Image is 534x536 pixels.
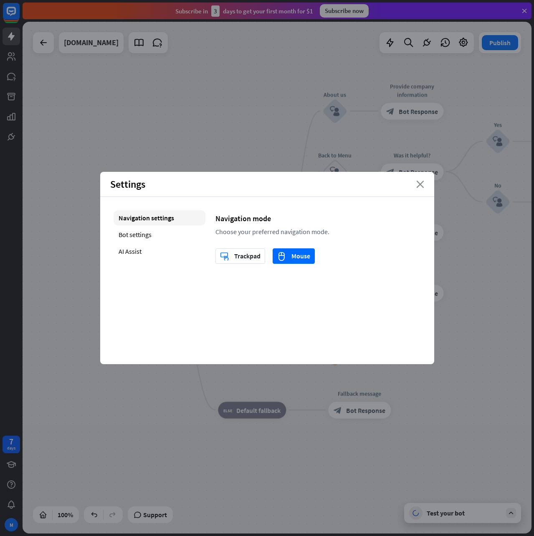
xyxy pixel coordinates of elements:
[399,168,438,176] span: Bot Response
[277,252,286,261] i: mouse
[114,244,205,259] div: AI Assist
[322,389,397,398] div: Fallback message
[211,5,220,17] div: 3
[473,120,523,129] div: Yes
[375,151,450,159] div: Was it helpful?
[320,4,369,18] div: Subscribe now
[386,107,395,115] i: block_bot_response
[334,406,342,414] i: block_bot_response
[220,249,261,263] div: Trackpad
[416,181,424,188] i: close
[7,445,15,451] div: days
[473,181,523,189] div: No
[143,508,167,521] span: Support
[399,107,438,115] span: Bot Response
[215,248,265,264] button: trackpadTrackpad
[223,406,232,414] i: block_fallback
[175,5,313,17] div: Subscribe in days to get your first month for $1
[3,436,20,453] a: 7 days
[375,272,450,281] div: Show Menu
[493,197,503,207] i: block_user_input
[482,35,518,50] button: Publish
[220,252,229,261] i: trackpad
[9,438,13,445] div: 7
[330,106,340,116] i: block_user_input
[64,32,119,53] div: hkbu.edu.hk
[236,406,281,414] span: Default fallback
[110,178,145,191] span: Settings
[427,509,502,517] div: Test your bot
[375,82,450,99] div: Provide company information
[386,168,395,176] i: block_bot_response
[277,249,310,263] div: Mouse
[310,151,360,159] div: Back to Menu
[114,227,205,242] div: Bot settings
[55,508,76,521] div: 100%
[5,518,18,531] div: M
[310,90,360,99] div: About us
[7,3,32,28] button: Open LiveChat chat widget
[114,210,205,225] div: Navigation settings
[330,167,340,177] i: block_user_input
[215,227,421,236] div: Choose your preferred navigation mode.
[493,136,503,146] i: block_user_input
[346,406,385,414] span: Bot Response
[215,214,421,223] div: Navigation mode
[399,289,438,297] span: Bot Response
[273,248,315,264] button: mouseMouse
[399,228,438,237] span: Bot Response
